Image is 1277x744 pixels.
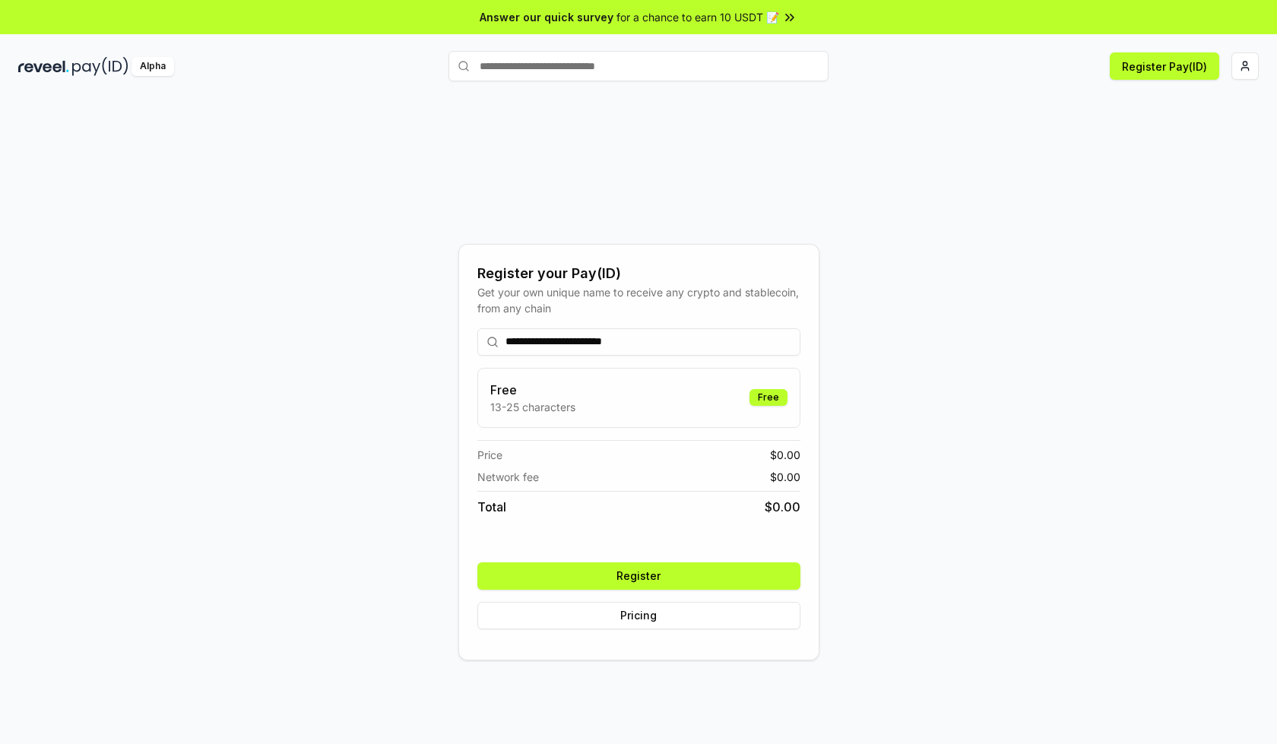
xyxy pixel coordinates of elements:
button: Register [477,562,800,590]
span: Price [477,447,502,463]
div: Free [749,389,787,406]
div: Register your Pay(ID) [477,263,800,284]
button: Register Pay(ID) [1110,52,1219,80]
span: Answer our quick survey [480,9,613,25]
img: reveel_dark [18,57,69,76]
p: 13-25 characters [490,399,575,415]
span: Total [477,498,506,516]
h3: Free [490,381,575,399]
span: for a chance to earn 10 USDT 📝 [616,9,779,25]
div: Get your own unique name to receive any crypto and stablecoin, from any chain [477,284,800,316]
button: Pricing [477,602,800,629]
img: pay_id [72,57,128,76]
span: $ 0.00 [770,469,800,485]
div: Alpha [132,57,174,76]
span: Network fee [477,469,539,485]
span: $ 0.00 [765,498,800,516]
span: $ 0.00 [770,447,800,463]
